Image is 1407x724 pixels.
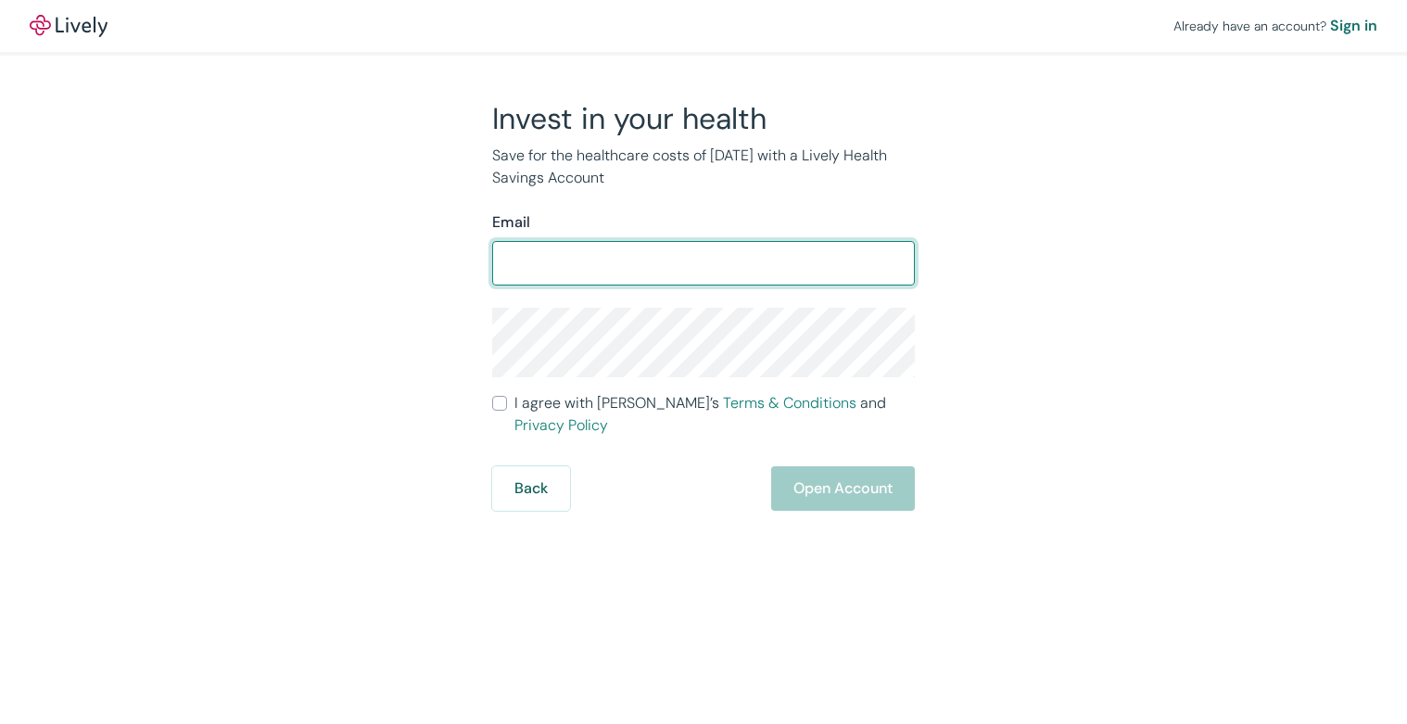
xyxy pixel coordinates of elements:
p: Save for the healthcare costs of [DATE] with a Lively Health Savings Account [492,145,915,189]
img: Lively [30,15,108,37]
a: LivelyLively [30,15,108,37]
label: Email [492,211,530,234]
a: Terms & Conditions [723,393,856,413]
div: Already have an account? [1173,15,1377,37]
span: I agree with [PERSON_NAME]’s and [514,392,915,437]
a: Privacy Policy [514,415,608,435]
button: Back [492,466,570,511]
a: Sign in [1330,15,1377,37]
h2: Invest in your health [492,100,915,137]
